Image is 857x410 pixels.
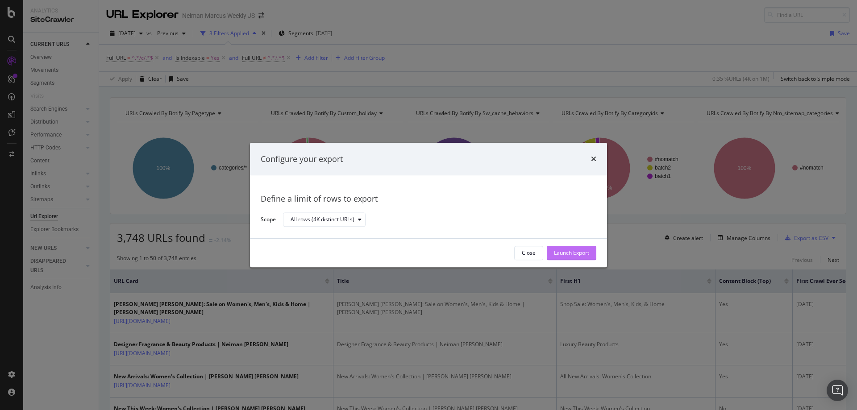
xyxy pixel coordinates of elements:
[554,249,589,257] div: Launch Export
[283,213,366,227] button: All rows (4K distinct URLs)
[250,143,607,267] div: modal
[547,246,596,260] button: Launch Export
[261,194,596,205] div: Define a limit of rows to export
[261,153,343,165] div: Configure your export
[261,215,276,225] label: Scope
[522,249,536,257] div: Close
[591,153,596,165] div: times
[291,217,354,223] div: All rows (4K distinct URLs)
[827,380,848,401] div: Open Intercom Messenger
[514,246,543,260] button: Close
